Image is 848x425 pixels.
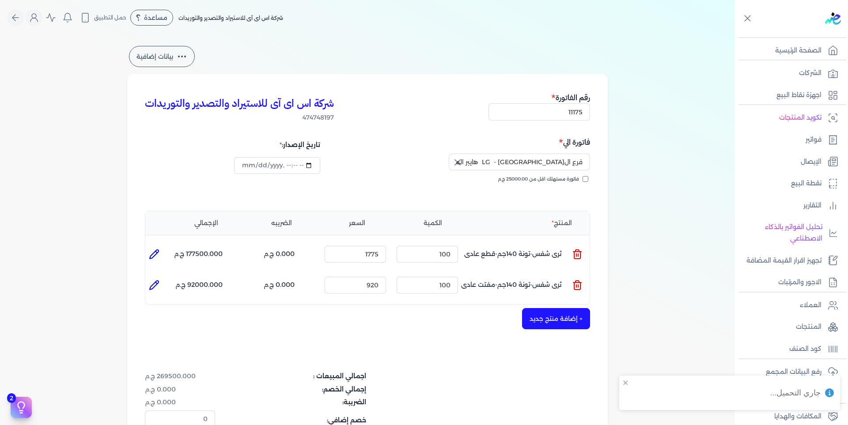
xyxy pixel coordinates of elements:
a: كود الصنف [735,340,843,358]
a: تجهيز اقرار القيمة المضافة [735,252,843,270]
button: close [623,379,629,386]
div: مساعدة [130,10,173,26]
p: المنتجات [796,321,821,333]
li: الضريبه [246,218,318,228]
p: كود الصنف [789,343,821,355]
p: الصفحة الرئيسية [775,45,821,56]
p: التقارير [803,200,821,211]
h5: فاتورة الي [370,136,590,148]
button: 2 [11,397,32,418]
a: المنتجات [735,318,843,336]
p: الشركات [799,68,821,79]
p: اجهزة نقاط البيع [776,90,821,101]
dd: 0.000 ج.م [145,398,215,407]
p: رفع البيانات المجمع [766,366,821,378]
input: إسم الشركة [449,154,590,170]
p: نقطة البيع [791,178,821,189]
div: جاري التحميل... [770,387,821,399]
a: تحليل الفواتير بالذكاء الاصطناعي [735,218,843,248]
a: العملاء [735,296,843,315]
p: 0.000 ج.م [264,279,295,291]
p: ثرى شفس-تونة 140جم-قطع عادى [464,242,561,266]
li: الإجمالي [170,218,242,228]
a: تكويد المنتجات [735,109,843,127]
span: مساعدة [144,15,167,21]
button: حمل التطبيق [78,10,129,25]
p: 0.000 ج.م [264,248,295,260]
dd: 0.000 ج.م [145,385,215,394]
span: 2 [7,393,16,403]
span: شركة اس اى آى للاستيراد والتصدير والتوريدات [178,15,283,21]
li: السعر [321,218,393,228]
span: فاتورة مستهلك اقل من 25000.00 ج.م [498,176,579,183]
dt: اجمالي المبيعات : [220,372,366,381]
div: تاريخ الإصدار: [234,136,320,153]
p: فواتير [806,134,821,146]
input: رقم الفاتورة [488,103,590,120]
p: الإيصال [801,156,821,168]
h3: شركة اس اى آى للاستيراد والتصدير والتوريدات [145,95,334,111]
p: تجهيز اقرار القيمة المضافة [746,255,821,267]
a: الإيصال [735,153,843,171]
a: التقارير [735,196,843,215]
li: المنتج [472,218,583,228]
h5: رقم الفاتورة [488,92,590,103]
li: الكمية [397,218,469,228]
p: الاجور والمرتبات [778,277,821,288]
a: الشركات [735,64,843,83]
p: ثرى شفس-تونة 140جم-مفتت عادى [461,273,561,297]
p: تكويد المنتجات [779,112,821,124]
img: logo [825,12,841,25]
a: نقطة البيع [735,174,843,193]
dt: إجمالي الخصم: [220,385,366,394]
a: رفع البيانات المجمع [735,363,843,381]
button: إسم الشركة [449,154,590,174]
input: فاتورة مستهلك اقل من 25000.00 ج.م [583,176,588,182]
span: 474748197 [145,113,334,122]
p: تحليل الفواتير بالذكاء الاصطناعي [739,222,822,244]
p: العملاء [800,300,821,311]
p: 92000.000 ج.م [175,279,223,291]
a: الاجور والمرتبات [735,273,843,292]
span: حمل التطبيق [94,14,126,22]
a: اجهزة نقاط البيع [735,86,843,105]
dt: الضريبة: [220,398,366,407]
a: فواتير [735,131,843,149]
a: الصفحة الرئيسية [735,41,843,60]
p: 177500.000 ج.م [174,248,223,260]
dd: 269500.000 ج.م [145,372,215,381]
button: بيانات إضافية [129,46,195,67]
button: + إضافة منتج جديد [522,308,590,329]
